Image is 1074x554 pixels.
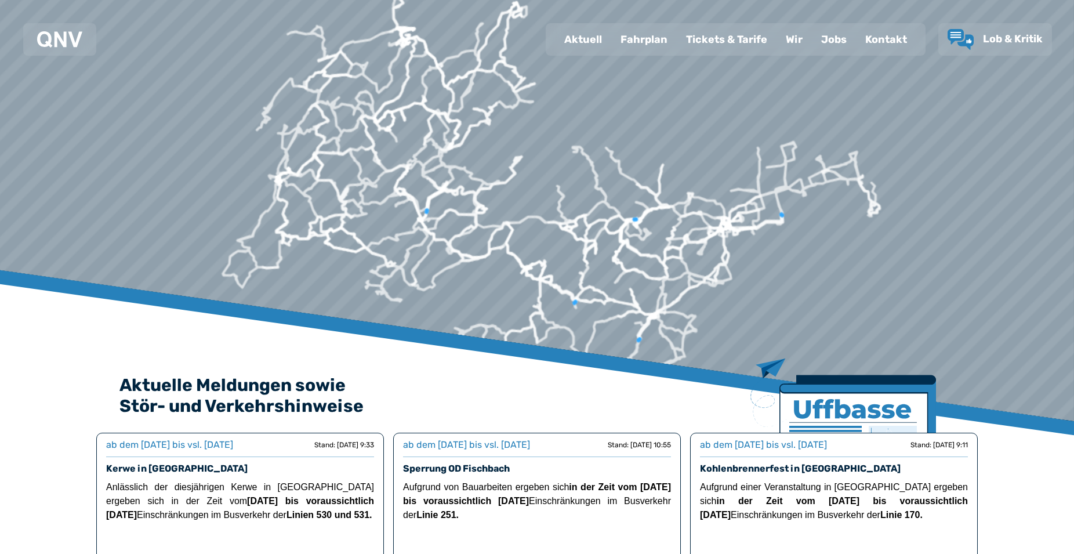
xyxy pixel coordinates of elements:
div: Stand: [DATE] 9:33 [314,440,374,450]
a: Kontakt [856,24,916,55]
div: ab dem [DATE] bis vsl. [DATE] [403,438,530,452]
strong: in der Zeit vom [DATE] bis voraussichtlich [DATE] [403,482,671,506]
a: Kohlenbrennerfest in [GEOGRAPHIC_DATA] [700,463,901,474]
a: Wir [777,24,812,55]
a: Lob & Kritik [948,29,1043,50]
span: Lob & Kritik [983,32,1043,45]
a: Tickets & Tarife [677,24,777,55]
strong: Linien 530 und 531. [286,510,372,520]
div: Stand: [DATE] 9:11 [910,440,968,450]
img: Zeitung mit Titel Uffbase [750,359,936,503]
h2: Aktuelle Meldungen sowie Stör- und Verkehrshinweise [119,375,955,417]
strong: Linie 251. [416,510,459,520]
a: Aktuell [555,24,611,55]
div: ab dem [DATE] bis vsl. [DATE] [106,438,233,452]
strong: Linie 170. [880,510,923,520]
strong: in der Zeit vom [DATE] bis voraussichtlich [DATE] [700,496,968,520]
img: QNV Logo [37,31,82,48]
span: Aufgrund einer Veranstaltung in [GEOGRAPHIC_DATA] ergeben sich Einschränkungen im Busverkehr der [700,482,968,520]
a: Sperrung OD Fischbach [403,463,510,474]
span: Aufgrund von Bauarbeiten ergeben sich Einschränkungen im Busverkehr der [403,482,671,520]
span: Anlässlich der diesjährigen Kerwe in [GEOGRAPHIC_DATA] ergeben sich in der Zeit vom Einschränkung... [106,482,374,520]
div: ab dem [DATE] bis vsl. [DATE] [700,438,827,452]
a: Jobs [812,24,856,55]
a: Fahrplan [611,24,677,55]
a: QNV Logo [37,28,82,51]
strong: [DATE] bis voraussichtlich [DATE] [106,496,374,520]
div: Stand: [DATE] 10:55 [608,440,671,450]
a: Kerwe in [GEOGRAPHIC_DATA] [106,463,248,474]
